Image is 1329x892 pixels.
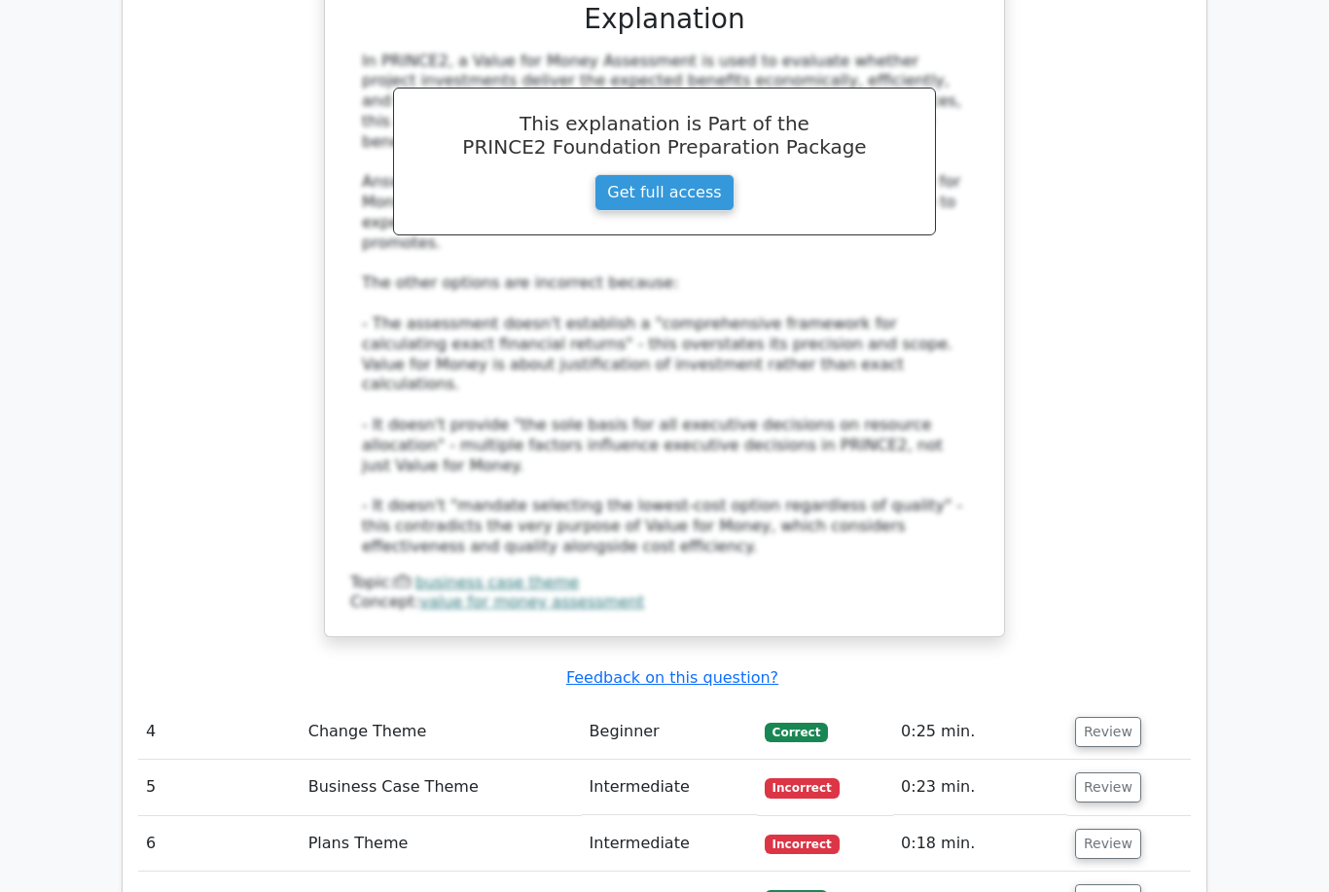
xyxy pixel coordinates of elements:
td: 6 [138,816,301,872]
a: Feedback on this question? [566,668,778,687]
a: Get full access [594,174,734,211]
span: Incorrect [765,835,840,854]
td: Beginner [582,704,757,760]
td: 0:18 min. [893,816,1067,872]
div: Concept: [350,592,979,613]
td: Intermediate [582,816,757,872]
a: value for money assessment [420,592,645,611]
span: Incorrect [765,778,840,798]
td: Plans Theme [301,816,582,872]
td: 4 [138,704,301,760]
button: Review [1075,829,1141,859]
a: business case theme [415,573,579,591]
button: Review [1075,717,1141,747]
td: 0:25 min. [893,704,1067,760]
td: Intermediate [582,760,757,815]
td: 0:23 min. [893,760,1067,815]
div: Topic: [350,573,979,593]
span: Correct [765,723,828,742]
h3: Explanation [362,3,967,36]
td: 5 [138,760,301,815]
td: Change Theme [301,704,582,760]
div: In PRINCE2, a Value for Money Assessment is used to evaluate whether project investments deliver ... [362,52,967,557]
td: Business Case Theme [301,760,582,815]
button: Review [1075,772,1141,803]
